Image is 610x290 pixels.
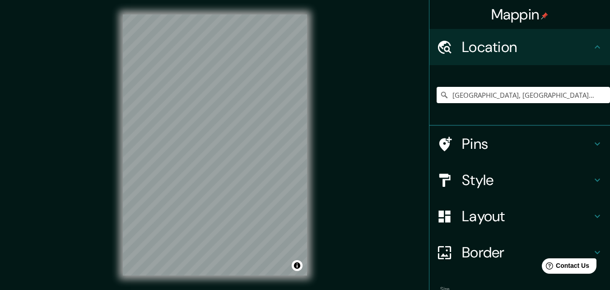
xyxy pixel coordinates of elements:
[530,255,600,280] iframe: Help widget launcher
[429,234,610,271] div: Border
[462,38,592,56] h4: Location
[429,126,610,162] div: Pins
[462,135,592,153] h4: Pins
[123,14,307,276] canvas: Map
[462,171,592,189] h4: Style
[429,29,610,65] div: Location
[541,12,548,19] img: pin-icon.png
[292,260,303,271] button: Toggle attribution
[429,162,610,198] div: Style
[491,5,549,24] h4: Mappin
[437,87,610,103] input: Pick your city or area
[429,198,610,234] div: Layout
[462,243,592,261] h4: Border
[462,207,592,225] h4: Layout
